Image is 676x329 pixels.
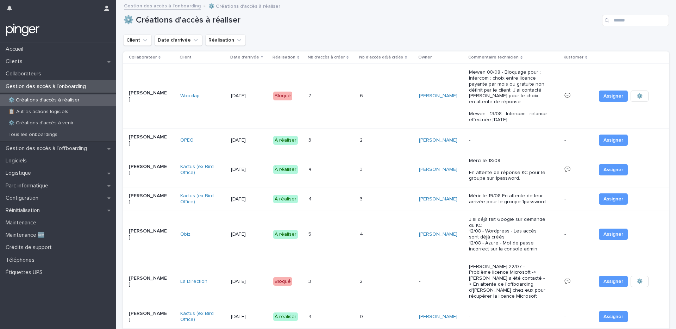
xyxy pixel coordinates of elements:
[469,264,547,299] p: [PERSON_NAME] 22/07 - Problème licence Microsoft -> [PERSON_NAME] a été contacté -> En attente de...
[637,93,643,100] span: ⚙️
[3,257,40,263] p: Téléphones
[231,93,268,99] p: [DATE]
[599,164,628,175] button: Assigner
[308,277,313,285] p: 3
[123,211,669,258] tr: [PERSON_NAME]Obiz [DATE]À réaliser55 44 [PERSON_NAME] J'ai déjà fait Google sur demande du KC 12/...
[123,15,599,25] h1: ⚙️ Créations d'accès à réaliser
[469,137,547,143] p: -
[419,231,457,237] a: [PERSON_NAME]
[231,196,268,202] p: [DATE]
[308,195,313,202] p: 4
[3,109,74,115] p: 📋 Autres actions logiciels
[3,157,32,164] p: Logiciels
[129,134,168,146] p: [PERSON_NAME]
[180,164,219,176] a: Kactus (ex Bird Office)
[180,54,192,61] p: Client
[603,231,623,238] span: Assigner
[3,70,47,77] p: Collaborateurs
[123,258,669,305] tr: [PERSON_NAME]La Direction [DATE]Bloqué33 22 -[PERSON_NAME] 22/07 - Problème licence Microsoft -> ...
[603,313,623,320] span: Assigner
[564,167,570,172] a: 💬
[3,46,29,52] p: Accueil
[129,275,168,287] p: [PERSON_NAME]
[3,269,48,276] p: Étiquettes UPS
[469,314,547,320] p: -
[564,136,567,143] p: -
[599,311,628,322] button: Assigner
[599,229,628,240] button: Assigner
[308,312,313,320] p: 4
[360,136,364,143] p: 2
[469,158,547,181] p: Merci le 18/08 En attente de réponse KC pour le groupe sur 1password.
[603,137,623,144] span: Assigner
[602,15,669,26] input: Search
[419,137,457,143] a: [PERSON_NAME]
[180,231,190,237] a: Obiz
[308,230,313,237] p: 5
[359,54,403,61] p: Nb d'accès déjà créés
[155,35,202,46] button: Date d'arrivée
[231,137,268,143] p: [DATE]
[6,23,40,37] img: mTgBEunGTSyRkCgitkcU
[564,195,567,202] p: -
[419,279,458,285] p: -
[419,93,457,99] a: [PERSON_NAME]
[129,311,168,323] p: [PERSON_NAME]
[180,137,194,143] a: OPEO
[418,54,432,61] p: Owner
[419,167,457,173] a: [PERSON_NAME]
[124,1,201,10] a: Gestion des accès à l’onboarding
[360,165,364,173] p: 3
[603,166,623,173] span: Assigner
[631,276,649,287] button: ⚙️
[208,2,280,10] p: ⚙️ Créations d'accès à réaliser
[273,165,298,174] div: À réaliser
[564,54,583,61] p: Kustomer
[129,193,168,205] p: [PERSON_NAME]
[129,90,168,102] p: [PERSON_NAME]
[231,314,268,320] p: [DATE]
[603,278,623,285] span: Assigner
[180,93,200,99] a: Wooclap
[3,182,54,189] p: Parc informatique
[3,97,85,103] p: ⚙️ Créations d'accès à réaliser
[273,54,295,61] p: Réalisation
[469,69,547,123] p: Mewen 08/08 - Bloquage pour : Intercom : choix entre licence payante par mois ou gratuite non déf...
[564,279,570,284] a: 💬
[231,279,268,285] p: [DATE]
[3,83,92,90] p: Gestion des accès à l’onboarding
[599,135,628,146] button: Assigner
[3,120,79,126] p: ⚙️ Créations d'accès à venir
[273,230,298,239] div: À réaliser
[231,167,268,173] p: [DATE]
[469,193,547,205] p: Méric le 19/08 En attente de leur arrivée pour le groupe 1password.
[637,278,643,285] span: ⚙️
[360,312,364,320] p: 0
[599,193,628,205] button: Assigner
[599,276,628,287] button: Assigner
[123,35,152,46] button: Client
[631,91,649,102] button: ⚙️
[3,219,42,226] p: Maintenance
[360,230,364,237] p: 4
[129,164,168,176] p: [PERSON_NAME]
[360,277,364,285] p: 2
[273,136,298,145] div: À réaliser
[273,277,292,286] div: Bloqué
[564,312,567,320] p: -
[308,136,313,143] p: 3
[231,231,268,237] p: [DATE]
[308,92,313,99] p: 7
[599,91,628,102] button: Assigner
[129,228,168,240] p: [PERSON_NAME]
[129,54,157,61] p: Collaborateur
[308,54,345,61] p: Nb d'accès à créer
[3,232,50,238] p: Maintenance 🆕
[230,54,259,61] p: Date d'arrivée
[123,152,669,187] tr: [PERSON_NAME]Kactus (ex Bird Office) [DATE]À réaliser44 33 [PERSON_NAME] Merci le 18/08 En attent...
[123,305,669,329] tr: [PERSON_NAME]Kactus (ex Bird Office) [DATE]À réaliser44 00 [PERSON_NAME] --- Assigner
[603,195,623,203] span: Assigner
[3,132,63,138] p: Tous les onboardings
[3,195,44,201] p: Configuration
[3,58,28,65] p: Clients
